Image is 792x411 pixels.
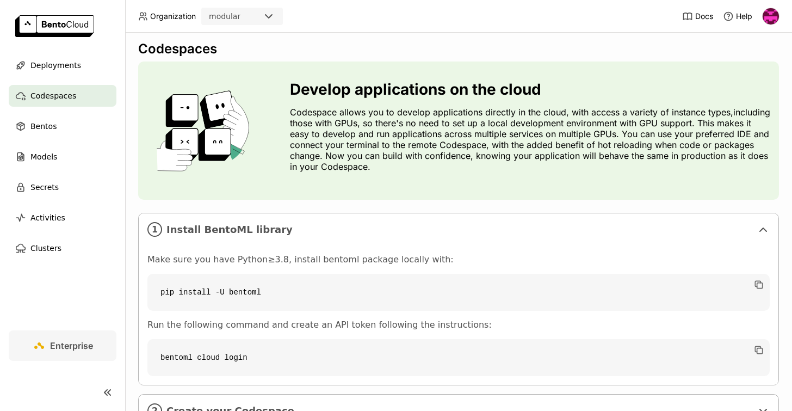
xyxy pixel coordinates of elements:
[9,207,116,229] a: Activities
[9,176,116,198] a: Secrets
[30,181,59,194] span: Secrets
[139,213,778,246] div: 1Install BentoML library
[9,115,116,137] a: Bentos
[9,54,116,76] a: Deployments
[138,41,779,57] div: Codespaces
[9,330,116,361] a: Enterprise
[147,320,770,330] p: Run the following command and create an API token following the instructions:
[682,11,713,22] a: Docs
[242,11,243,22] input: Selected modular.
[9,85,116,107] a: Codespaces
[30,89,76,102] span: Codespaces
[50,340,93,351] span: Enterprise
[15,15,94,37] img: logo
[166,224,752,236] span: Install BentoML library
[147,274,770,311] code: pip install -U bentoml
[147,90,264,171] img: cover onboarding
[723,11,752,22] div: Help
[147,254,770,265] p: Make sure you have Python≥3.8, install bentoml package locally with:
[763,8,779,24] img: Eric J
[290,107,770,172] p: Codespace allows you to develop applications directly in the cloud, with access a variety of inst...
[150,11,196,21] span: Organization
[30,242,61,255] span: Clusters
[9,237,116,259] a: Clusters
[30,59,81,72] span: Deployments
[147,339,770,376] code: bentoml cloud login
[736,11,752,21] span: Help
[290,81,770,98] h3: Develop applications on the cloud
[209,11,240,22] div: modular
[30,120,57,133] span: Bentos
[30,211,65,224] span: Activities
[147,222,162,237] i: 1
[9,146,116,168] a: Models
[30,150,57,163] span: Models
[695,11,713,21] span: Docs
